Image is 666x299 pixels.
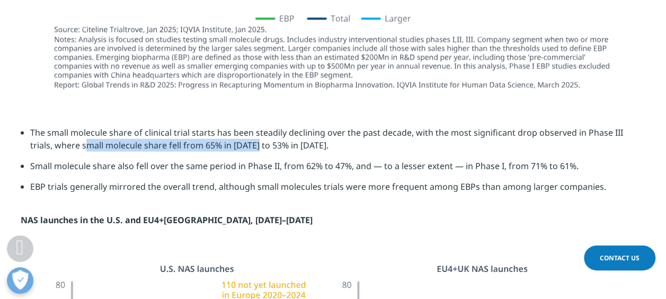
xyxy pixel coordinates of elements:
[30,160,646,180] li: Small molecule share also fell over the same period in Phase II, from 62% to 47%, and — to a less...
[600,253,640,262] span: Contact Us
[584,245,655,270] a: Contact Us
[30,126,646,160] li: The small molecule share of clinical trial starts has been steadily declining over the past decad...
[7,267,33,294] button: Open Preferences
[21,214,313,226] strong: NAS launches in the U.S. and EU4+[GEOGRAPHIC_DATA], [DATE]–[DATE]
[30,180,646,201] li: EBP trials generally mirrored the overall trend, although small molecules trials were more freque...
